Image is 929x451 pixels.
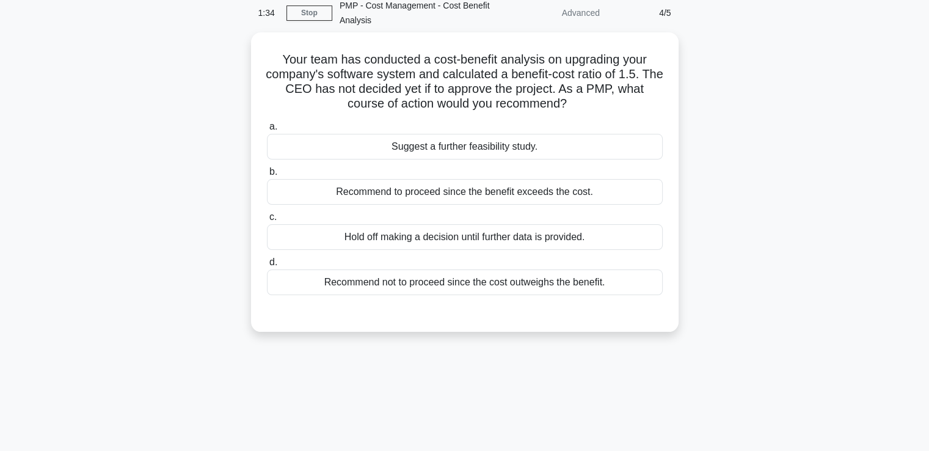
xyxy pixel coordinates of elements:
[286,5,332,21] a: Stop
[607,1,679,25] div: 4/5
[251,1,286,25] div: 1:34
[267,179,663,205] div: Recommend to proceed since the benefit exceeds the cost.
[500,1,607,25] div: Advanced
[266,52,664,112] h5: Your team has conducted a cost-benefit analysis on upgrading your company's software system and c...
[267,134,663,159] div: Suggest a further feasibility study.
[269,211,277,222] span: c.
[267,269,663,295] div: Recommend not to proceed since the cost outweighs the benefit.
[269,166,277,177] span: b.
[267,224,663,250] div: Hold off making a decision until further data is provided.
[269,121,277,131] span: a.
[269,257,277,267] span: d.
